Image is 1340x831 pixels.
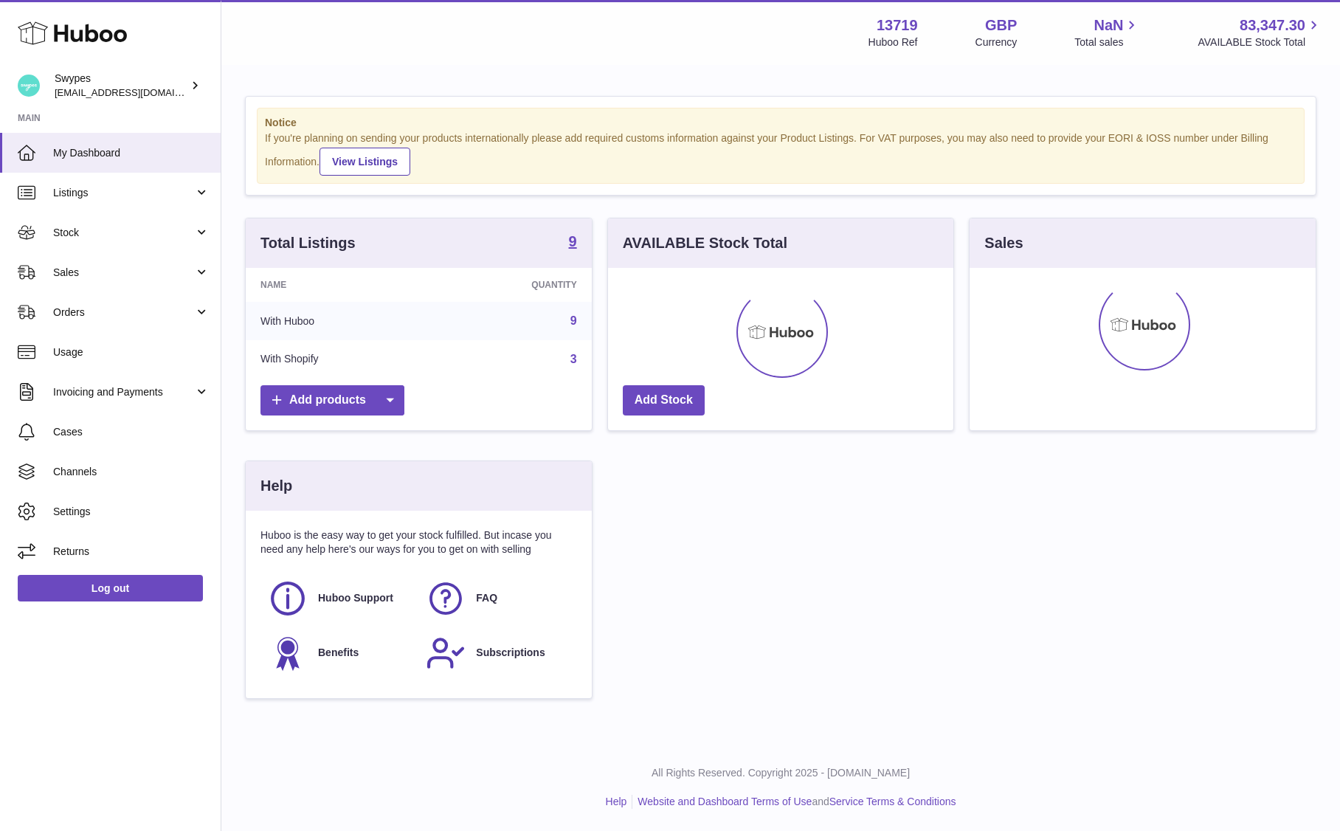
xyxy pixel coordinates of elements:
p: Huboo is the easy way to get your stock fulfilled. But incase you need any help here's our ways f... [260,528,577,556]
a: Service Terms & Conditions [829,796,956,807]
a: Add Stock [623,385,705,415]
span: NaN [1094,15,1123,35]
a: 3 [570,353,577,365]
span: Benefits [318,646,359,660]
a: Add products [260,385,404,415]
a: Subscriptions [426,633,569,673]
span: Listings [53,186,194,200]
span: Channels [53,465,210,479]
span: AVAILABLE Stock Total [1198,35,1322,49]
span: My Dashboard [53,146,210,160]
th: Quantity [432,268,592,302]
span: 83,347.30 [1240,15,1305,35]
div: Currency [975,35,1018,49]
span: Settings [53,505,210,519]
td: With Shopify [246,340,432,379]
span: Usage [53,345,210,359]
a: Benefits [268,633,411,673]
span: Huboo Support [318,591,393,605]
span: FAQ [476,591,497,605]
strong: Notice [265,116,1296,130]
img: hello@swypes.co.uk [18,75,40,97]
strong: 9 [569,234,577,249]
a: Help [606,796,627,807]
li: and [632,795,956,809]
p: All Rights Reserved. Copyright 2025 - [DOMAIN_NAME] [233,766,1328,780]
a: Huboo Support [268,579,411,618]
a: 83,347.30 AVAILABLE Stock Total [1198,15,1322,49]
a: 9 [569,234,577,252]
h3: AVAILABLE Stock Total [623,233,787,253]
span: Orders [53,306,194,320]
a: Log out [18,575,203,601]
span: Subscriptions [476,646,545,660]
strong: GBP [985,15,1017,35]
a: FAQ [426,579,569,618]
span: Total sales [1074,35,1140,49]
span: Sales [53,266,194,280]
h3: Total Listings [260,233,356,253]
div: If you're planning on sending your products internationally please add required customs informati... [265,131,1296,176]
span: Returns [53,545,210,559]
a: View Listings [320,148,410,176]
div: Huboo Ref [868,35,918,49]
a: Website and Dashboard Terms of Use [638,796,812,807]
a: 9 [570,314,577,327]
h3: Help [260,476,292,496]
th: Name [246,268,432,302]
a: NaN Total sales [1074,15,1140,49]
h3: Sales [984,233,1023,253]
td: With Huboo [246,302,432,340]
div: Swypes [55,72,187,100]
span: [EMAIL_ADDRESS][DOMAIN_NAME] [55,86,217,98]
span: Cases [53,425,210,439]
span: Stock [53,226,194,240]
span: Invoicing and Payments [53,385,194,399]
strong: 13719 [877,15,918,35]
